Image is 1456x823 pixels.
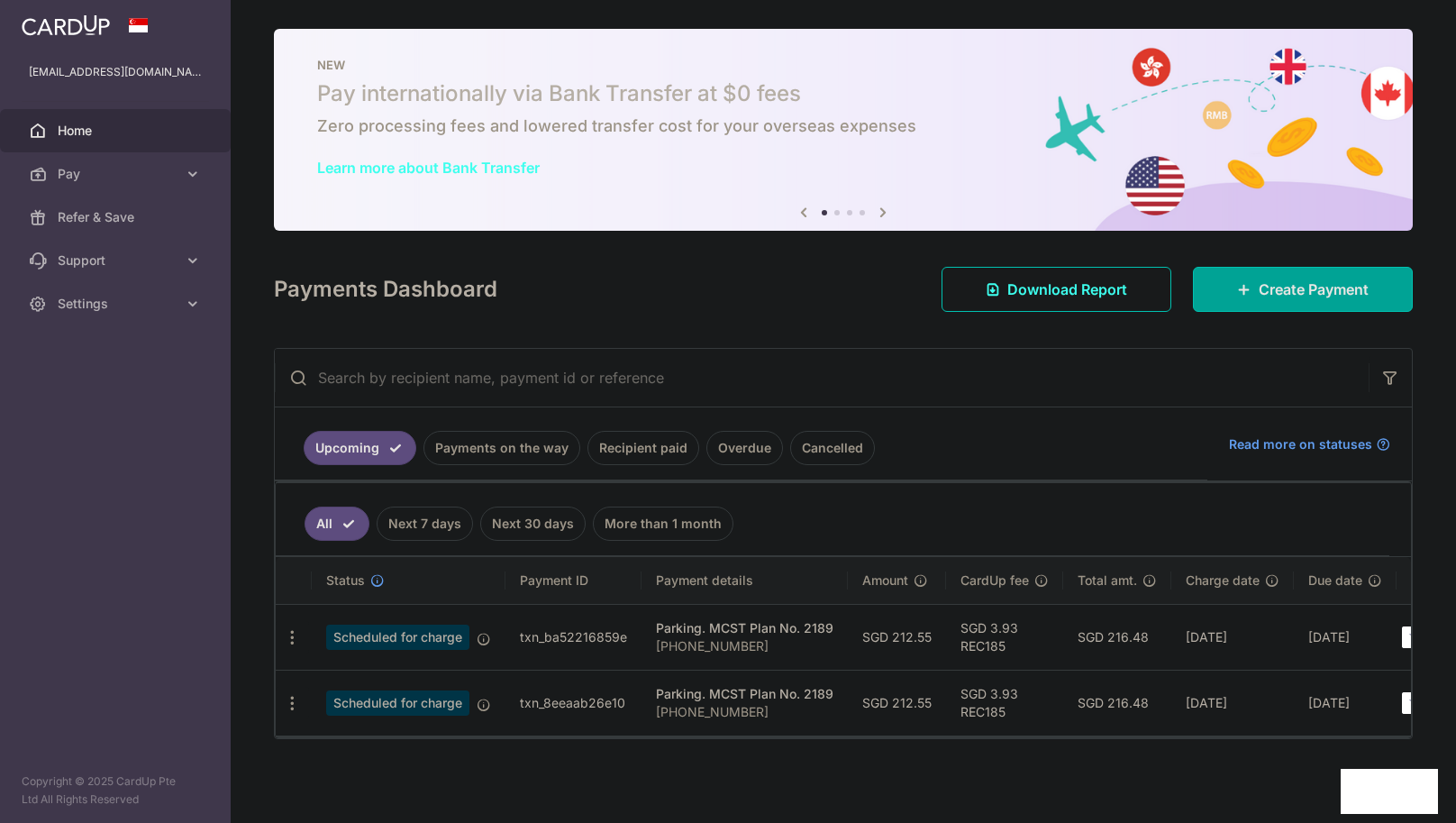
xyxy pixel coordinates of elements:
[505,604,642,670] td: txn_ba52216859e
[848,670,946,736] td: SGD 212.55
[862,572,908,590] span: Amount
[480,507,586,541] a: Next 30 days
[377,507,473,541] a: Next 7 days
[1402,626,1438,648] img: Bank Card
[58,251,177,270] span: Support
[1294,670,1397,736] td: [DATE]
[1229,435,1390,453] a: Read more on statuses
[317,79,1370,108] h5: Pay internationally via Bank Transfer at $0 fees
[505,670,642,736] td: txn_8eeaab26e10
[1229,435,1372,453] span: Read more on statuses
[1259,279,1369,300] span: Create Payment
[326,572,365,590] span: Status
[1294,604,1397,670] td: [DATE]
[1171,604,1294,670] td: [DATE]
[1063,670,1171,736] td: SGD 216.48
[706,431,783,465] a: Overdue
[274,273,497,306] h4: Payments Dashboard
[1193,267,1413,312] a: Create Payment
[656,637,833,655] p: [PHONE_NUMBER]
[656,619,833,637] div: Parking. MCST Plan No. 2189
[58,165,177,183] span: Pay
[946,604,1063,670] td: SGD 3.93 REC185
[848,604,946,670] td: SGD 212.55
[326,625,469,650] span: Scheduled for charge
[274,29,1413,231] img: Bank transfer banner
[275,349,1369,407] input: Search by recipient name, payment id or reference
[317,115,1370,137] h6: Zero processing fees and lowered transfer cost for your overseas expenses
[1308,572,1362,590] span: Due date
[58,208,177,226] span: Refer & Save
[505,557,642,604] th: Payment ID
[423,431,580,465] a: Payments on the way
[960,572,1029,590] span: CardUp fee
[1402,692,1438,714] img: Bank Card
[656,703,833,721] p: [PHONE_NUMBER]
[58,122,177,140] span: Home
[946,670,1063,736] td: SGD 3.93 REC185
[1078,572,1137,590] span: Total amt.
[58,295,177,313] span: Settings
[587,431,699,465] a: Recipient paid
[1007,279,1127,300] span: Download Report
[642,557,848,604] th: Payment details
[304,431,416,465] a: Upcoming
[790,431,875,465] a: Cancelled
[317,159,540,177] a: Learn more about Bank Transfer
[1341,769,1438,814] iframe: Opens a widget where you can find more information
[1186,572,1260,590] span: Charge date
[942,267,1171,312] a: Download Report
[326,690,469,716] span: Scheduled for charge
[305,507,369,541] a: All
[593,507,733,541] a: More than 1 month
[1063,604,1171,670] td: SGD 216.48
[22,14,110,36] img: CardUp
[29,63,202,81] p: [EMAIL_ADDRESS][DOMAIN_NAME]
[317,58,1370,72] p: NEW
[656,685,833,703] div: Parking. MCST Plan No. 2189
[1171,670,1294,736] td: [DATE]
